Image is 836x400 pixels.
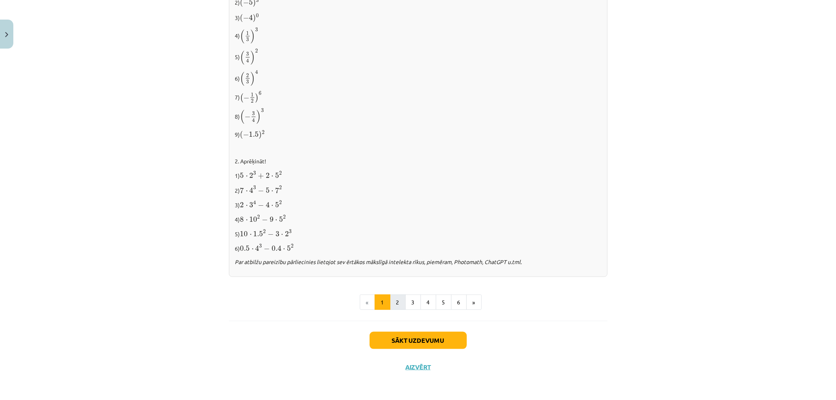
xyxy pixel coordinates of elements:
button: 2 [390,295,406,310]
span: ⋅ [246,176,248,178]
span: ⋅ [246,190,248,193]
p: 9) [235,129,601,139]
span: ( [240,29,245,43]
span: 4 [252,118,255,122]
button: Aizvērt [403,363,433,371]
span: 0.5 [240,246,250,251]
span: 4 [266,202,270,208]
span: − [258,203,264,208]
span: ⋅ [246,219,248,222]
span: ⋅ [271,190,273,193]
span: 2 [291,244,294,248]
span: 1 [251,93,254,97]
span: 3 [259,244,262,248]
span: ⋅ [281,234,283,236]
span: 3 [261,109,264,112]
span: − [243,15,249,21]
span: ( [240,110,245,124]
span: 5 [266,188,270,193]
span: 4 [249,14,253,20]
span: 9 [270,217,274,222]
span: 2 [249,173,253,178]
span: 4 [249,187,253,193]
button: 1 [375,295,390,310]
span: 2 [283,215,286,219]
span: ) [255,93,259,103]
span: 6 [259,91,261,95]
span: 3 [246,38,249,42]
span: 4 [255,70,258,74]
span: ( [240,14,243,22]
span: 1.5 [249,132,259,137]
span: 3 [246,80,249,84]
span: 2 [240,202,244,208]
span: 4 [253,200,256,205]
span: − [264,246,270,252]
span: 2 [279,201,282,205]
span: 2 [279,171,282,175]
p: 6) [235,70,601,86]
span: ⋅ [250,234,252,236]
span: − [245,114,251,119]
span: ⋅ [271,205,273,207]
span: 2 [279,186,282,190]
span: 10 [249,217,257,222]
span: ⋅ [246,205,248,207]
span: 2 [255,49,258,53]
span: 1 [246,31,249,35]
span: 3 [289,230,292,233]
span: ) [250,72,255,86]
button: 3 [405,295,421,310]
button: » [466,295,482,310]
span: 2 [246,74,249,78]
p: 5) [235,228,601,238]
button: 5 [436,295,452,310]
p: 4) [235,27,601,44]
span: 1.5 [253,231,263,237]
span: ( [240,93,244,103]
button: Sākt uzdevumu [370,332,467,349]
span: ) [256,110,261,124]
span: 3 [249,202,253,208]
p: 3) [235,12,601,23]
span: − [268,232,274,237]
span: ( [240,131,243,139]
p: 5) [235,49,601,65]
button: 4 [421,295,436,310]
span: 2 [266,173,270,178]
span: 4 [246,58,249,63]
span: 8 [240,217,244,222]
span: 3 [246,52,249,56]
span: ⋅ [283,248,285,251]
button: 6 [451,295,467,310]
span: 3 [276,231,279,237]
span: 5 [240,173,244,178]
span: 2 [262,130,265,134]
span: − [244,95,250,101]
span: 0.4 [272,245,281,251]
span: ) [259,131,262,139]
span: 7 [240,187,244,193]
span: − [258,188,264,194]
span: ( [240,72,245,86]
p: 1) [235,170,601,180]
p: 2) [235,185,601,195]
nav: Page navigation example [229,295,608,310]
p: 7) [235,91,601,103]
span: 0 [256,14,259,18]
span: 2 [263,230,266,233]
span: 5 [275,173,279,178]
span: − [243,132,249,138]
span: 3 [255,28,258,32]
span: ) [250,51,255,65]
span: ⋅ [275,219,277,222]
span: 3 [253,171,256,175]
span: ) [253,14,256,22]
span: 2 [285,231,289,237]
p: 4) [235,214,601,224]
p: 3) [235,199,601,209]
span: 3 [252,112,255,116]
img: icon-close-lesson-0947bae3869378f0d4975bcd49f059093ad1ed9edebbc8119c70593378902aed.svg [5,32,8,37]
span: ⋅ [252,248,254,251]
span: 5 [287,246,291,251]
